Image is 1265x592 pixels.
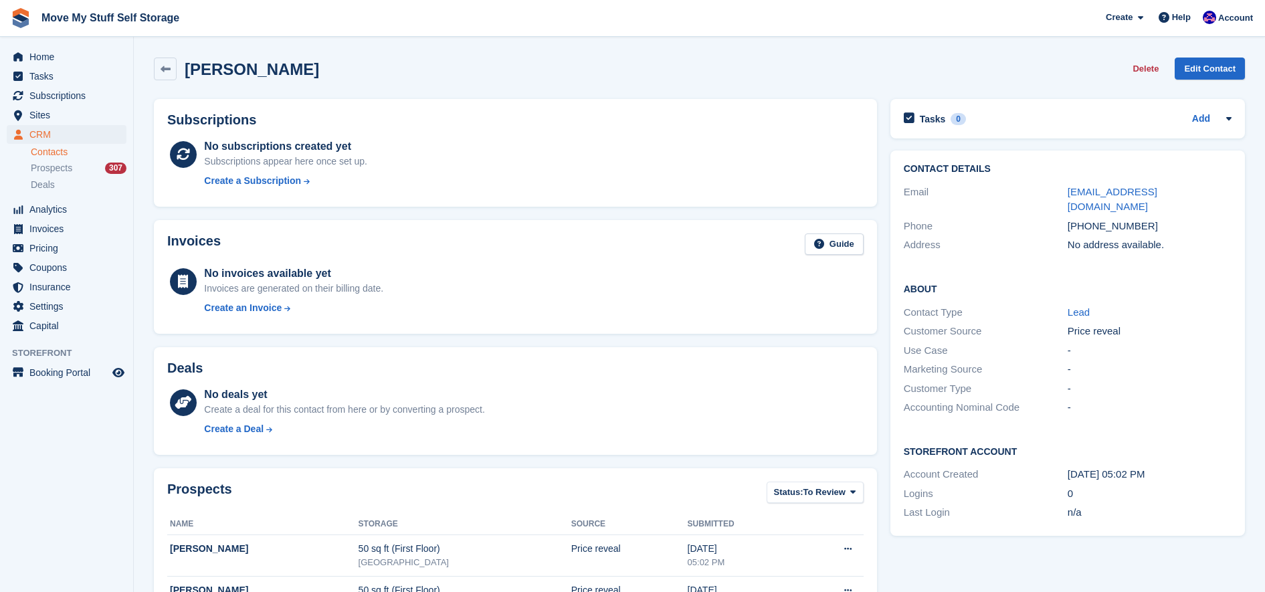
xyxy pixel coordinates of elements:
div: 0 [951,113,966,125]
h2: About [904,282,1232,295]
div: No address available. [1068,237,1232,253]
th: Submitted [688,514,798,535]
a: menu [7,47,126,66]
a: Edit Contact [1175,58,1245,80]
div: 05:02 PM [688,556,798,569]
div: Create a deal for this contact from here or by converting a prospect. [204,403,484,417]
div: 307 [105,163,126,174]
span: Account [1218,11,1253,25]
a: Contacts [31,146,126,159]
th: Name [167,514,359,535]
span: Capital [29,316,110,335]
span: Storefront [12,347,133,360]
h2: Subscriptions [167,112,864,128]
div: Create an Invoice [204,301,282,315]
a: menu [7,125,126,144]
a: menu [7,219,126,238]
div: Contact Type [904,305,1068,320]
a: menu [7,278,126,296]
a: Guide [805,233,864,256]
a: Lead [1068,306,1090,318]
h2: Storefront Account [904,444,1232,458]
span: Subscriptions [29,86,110,105]
a: Prospects 307 [31,161,126,175]
button: Delete [1127,58,1164,80]
a: [EMAIL_ADDRESS][DOMAIN_NAME] [1068,186,1157,213]
div: Logins [904,486,1068,502]
a: menu [7,106,126,124]
div: Create a Subscription [204,174,301,188]
span: Insurance [29,278,110,296]
div: - [1068,400,1232,415]
div: [DATE] [688,542,798,556]
span: Deals [31,179,55,191]
span: Pricing [29,239,110,258]
span: To Review [803,486,846,499]
a: Create an Invoice [204,301,383,315]
span: CRM [29,125,110,144]
div: - [1068,362,1232,377]
a: menu [7,67,126,86]
span: Sites [29,106,110,124]
div: Email [904,185,1068,215]
button: Status: To Review [767,482,864,504]
span: Help [1172,11,1191,24]
a: Add [1192,112,1210,127]
span: Invoices [29,219,110,238]
div: No subscriptions created yet [204,138,367,155]
a: Preview store [110,365,126,381]
div: Subscriptions appear here once set up. [204,155,367,169]
div: Price reveal [571,542,688,556]
div: Customer Type [904,381,1068,397]
a: Create a Subscription [204,174,367,188]
a: Move My Stuff Self Storage [36,7,185,29]
h2: Invoices [167,233,221,256]
span: Home [29,47,110,66]
a: menu [7,239,126,258]
div: Account Created [904,467,1068,482]
a: menu [7,316,126,335]
a: menu [7,86,126,105]
div: 0 [1068,486,1232,502]
div: Address [904,237,1068,253]
div: Customer Source [904,324,1068,339]
th: Storage [359,514,571,535]
a: menu [7,297,126,316]
div: - [1068,381,1232,397]
img: Jade Whetnall [1203,11,1216,24]
div: Use Case [904,343,1068,359]
a: menu [7,258,126,277]
div: Phone [904,219,1068,234]
span: Create [1106,11,1133,24]
div: 50 sq ft (First Floor) [359,542,571,556]
a: Create a Deal [204,422,484,436]
h2: Prospects [167,482,232,506]
span: Status: [774,486,803,499]
div: No deals yet [204,387,484,403]
div: n/a [1068,505,1232,520]
div: [DATE] 05:02 PM [1068,467,1232,482]
div: - [1068,343,1232,359]
a: Deals [31,178,126,192]
span: Tasks [29,67,110,86]
div: [PERSON_NAME] [170,542,359,556]
h2: Deals [167,361,203,376]
div: Accounting Nominal Code [904,400,1068,415]
h2: [PERSON_NAME] [185,60,319,78]
span: Coupons [29,258,110,277]
div: [PHONE_NUMBER] [1068,219,1232,234]
span: Analytics [29,200,110,219]
div: No invoices available yet [204,266,383,282]
div: Marketing Source [904,362,1068,377]
div: Invoices are generated on their billing date. [204,282,383,296]
div: Create a Deal [204,422,264,436]
h2: Contact Details [904,164,1232,175]
span: Settings [29,297,110,316]
span: Prospects [31,162,72,175]
div: Last Login [904,505,1068,520]
a: menu [7,363,126,382]
img: stora-icon-8386f47178a22dfd0bd8f6a31ec36ba5ce8667c1dd55bd0f319d3a0aa187defe.svg [11,8,31,28]
h2: Tasks [920,113,946,125]
th: Source [571,514,688,535]
span: Booking Portal [29,363,110,382]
